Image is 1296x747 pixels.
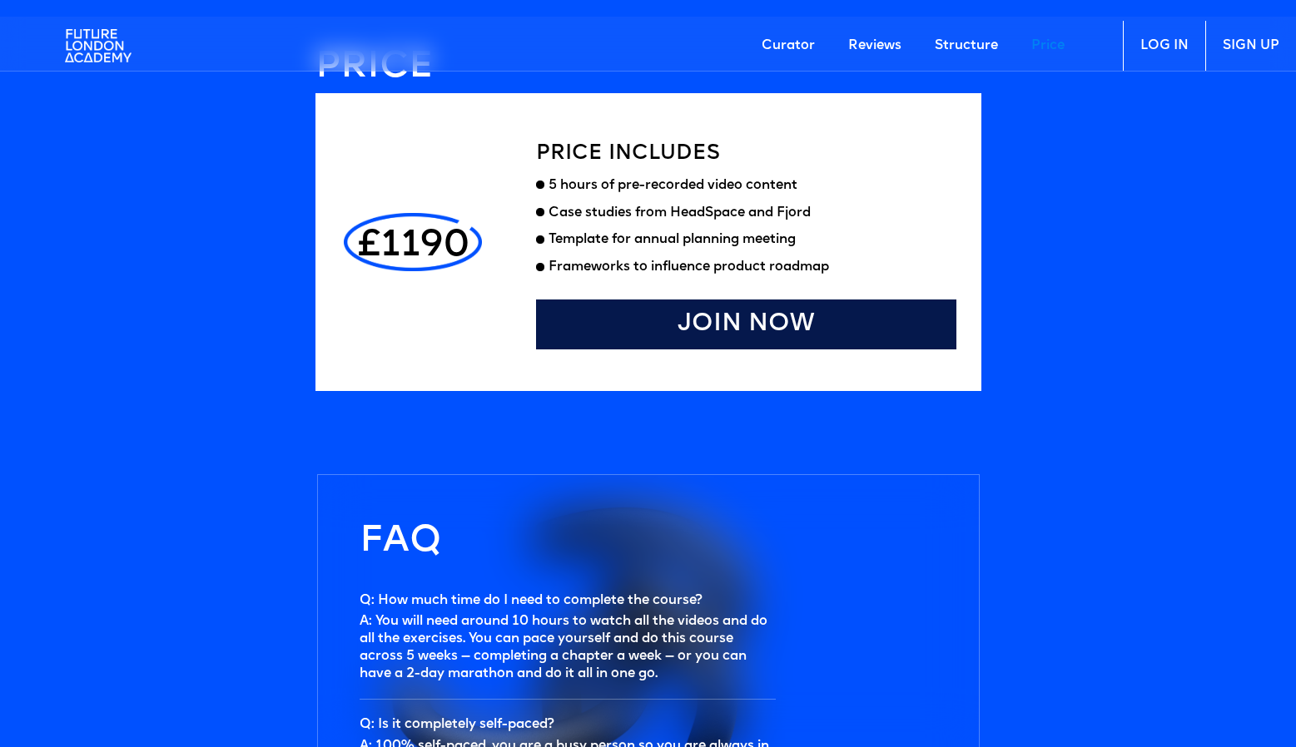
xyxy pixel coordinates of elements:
h4: £1190 [357,230,469,264]
a: Join Now [536,299,956,349]
a: Structure [918,21,1015,71]
div: Q: Is it completely self-paced? [360,716,776,734]
div: A: You will need around 10 hours to watch all the videos and do all the exercises. You can pace y... [360,613,776,682]
h5: Price includes [536,143,720,164]
a: Reviews [832,21,918,71]
a: Curator [745,21,832,71]
a: Price [1015,21,1081,71]
h4: PRICE [315,51,981,85]
div: Template for annual planning meeting [549,231,956,249]
a: LOG IN [1123,21,1205,71]
div: Case studies from HeadSpace and Fjord [549,205,811,222]
div: Frameworks to influence product roadmap [549,259,956,276]
div: 5 hours of pre-recorded video content [549,177,956,195]
a: SIGN UP [1205,21,1296,71]
h4: FAQ [360,525,937,559]
div: Q: How much time do I need to complete the course? [360,592,776,610]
